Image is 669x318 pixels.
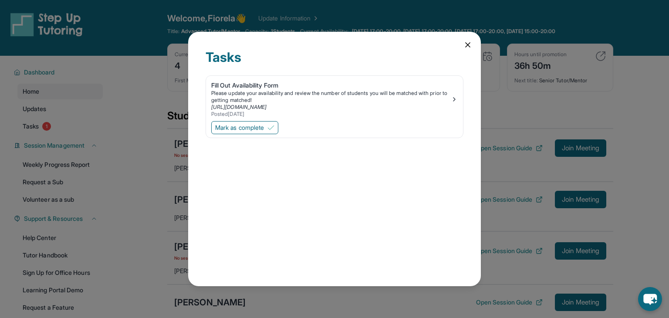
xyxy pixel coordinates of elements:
[206,76,463,119] a: Fill Out Availability FormPlease update your availability and review the number of students you w...
[211,81,451,90] div: Fill Out Availability Form
[211,111,451,118] div: Posted [DATE]
[215,123,264,132] span: Mark as complete
[267,124,274,131] img: Mark as complete
[206,49,463,75] div: Tasks
[211,104,267,110] a: [URL][DOMAIN_NAME]
[211,121,278,134] button: Mark as complete
[211,90,451,104] div: Please update your availability and review the number of students you will be matched with prior ...
[638,287,662,311] button: chat-button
